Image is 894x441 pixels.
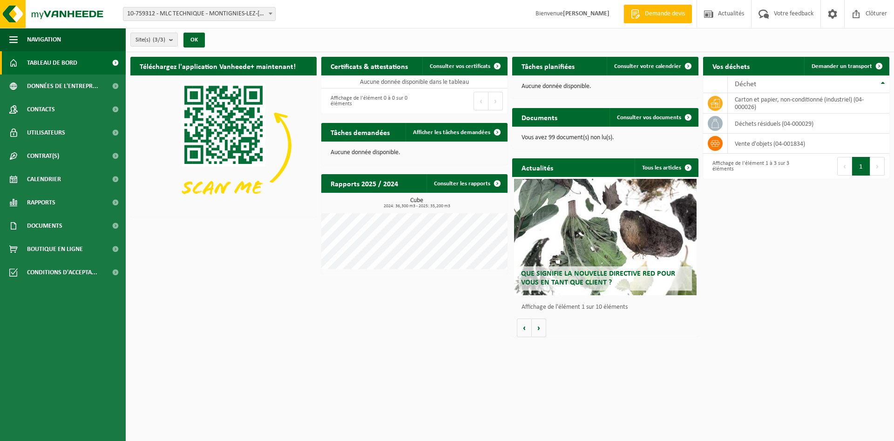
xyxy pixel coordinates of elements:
span: 10-759312 - MLC TECHNIQUE - MONTIGNIES-LEZ-LENS [123,7,276,21]
td: déchets résiduels (04-000029) [728,114,889,134]
a: Demander un transport [804,57,888,75]
p: Aucune donnée disponible. [521,83,689,90]
button: Previous [837,157,852,176]
span: Boutique en ligne [27,237,83,261]
h2: Vos déchets [703,57,759,75]
span: Contacts [27,98,55,121]
span: Calendrier [27,168,61,191]
img: Download de VHEPlus App [130,75,317,215]
p: Aucune donnée disponible. [331,149,498,156]
span: Demander un transport [812,63,872,69]
button: Site(s)(3/3) [130,33,178,47]
div: Affichage de l'élément 0 à 0 sur 0 éléments [326,91,410,111]
a: Tous les articles [635,158,698,177]
td: carton et papier, non-conditionné (industriel) (04-000026) [728,93,889,114]
h2: Tâches demandées [321,123,399,141]
h2: Actualités [512,158,562,176]
td: Aucune donnée disponible dans le tableau [321,75,508,88]
button: Vorige [517,319,532,337]
strong: [PERSON_NAME] [563,10,610,17]
a: Consulter les rapports [427,174,507,193]
h2: Téléchargez l'application Vanheede+ maintenant! [130,57,305,75]
span: Site(s) [135,33,165,47]
a: Que signifie la nouvelle directive RED pour vous en tant que client ? [514,179,697,295]
span: Que signifie la nouvelle directive RED pour vous en tant que client ? [521,270,675,286]
button: Previous [474,92,488,110]
a: Demande devis [623,5,692,23]
span: 10-759312 - MLC TECHNIQUE - MONTIGNIES-LEZ-LENS [123,7,275,20]
a: Consulter vos certificats [422,57,507,75]
span: Rapports [27,191,55,214]
div: Affichage de l'élément 1 à 3 sur 3 éléments [708,156,792,176]
h2: Rapports 2025 / 2024 [321,174,407,192]
span: Consulter vos certificats [430,63,490,69]
span: Tableau de bord [27,51,77,75]
span: Conditions d'accepta... [27,261,97,284]
p: Vous avez 99 document(s) non lu(s). [521,135,689,141]
span: Demande devis [643,9,687,19]
button: Next [870,157,885,176]
span: 2024: 36,300 m3 - 2025: 35,200 m3 [326,204,508,209]
button: 1 [852,157,870,176]
span: Utilisateurs [27,121,65,144]
span: Données de l'entrepr... [27,75,98,98]
p: Affichage de l'élément 1 sur 10 éléments [521,304,694,311]
span: Consulter vos documents [617,115,681,121]
a: Consulter votre calendrier [607,57,698,75]
span: Déchet [735,81,756,88]
button: OK [183,33,205,47]
h3: Cube [326,197,508,209]
a: Consulter vos documents [610,108,698,127]
h2: Documents [512,108,567,126]
span: Afficher les tâches demandées [413,129,490,136]
h2: Certificats & attestations [321,57,417,75]
td: vente d'objets (04-001834) [728,134,889,154]
count: (3/3) [153,37,165,43]
a: Afficher les tâches demandées [406,123,507,142]
span: Navigation [27,28,61,51]
span: Contrat(s) [27,144,59,168]
h2: Tâches planifiées [512,57,584,75]
span: Consulter votre calendrier [614,63,681,69]
button: Next [488,92,503,110]
span: Documents [27,214,62,237]
button: Volgende [532,319,546,337]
